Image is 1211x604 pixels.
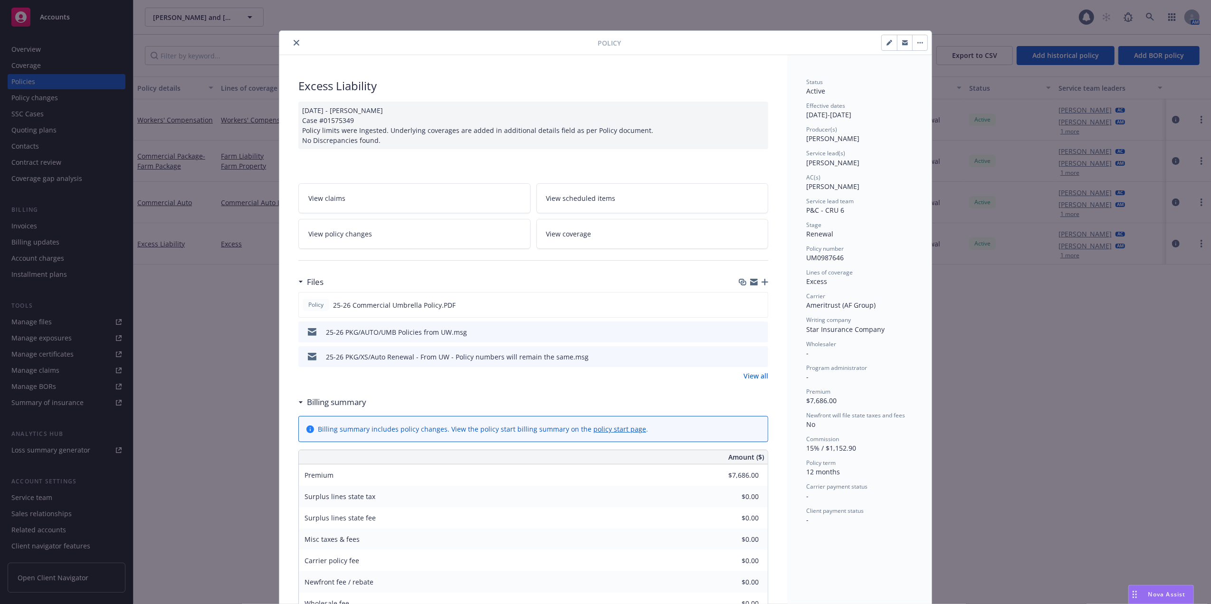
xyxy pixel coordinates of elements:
span: UM0987646 [806,253,844,262]
span: P&C - CRU 6 [806,206,844,215]
span: Star Insurance Company [806,325,885,334]
span: Policy number [806,245,844,253]
button: close [291,37,302,48]
button: download file [740,300,748,310]
span: Newfront will file state taxes and fees [806,411,905,419]
h3: Files [307,276,324,288]
span: Writing company [806,316,851,324]
span: Nova Assist [1148,590,1186,598]
span: Premium [806,387,830,396]
input: 0.00 [703,554,764,568]
span: View coverage [546,229,591,239]
span: - [806,515,809,524]
div: 25-26 PKG/XS/Auto Renewal - From UW - Policy numbers will remain the same.msg [326,352,589,362]
span: Amount ($) [728,452,764,462]
span: 12 months [806,467,840,476]
span: Service lead team [806,197,854,205]
span: View policy changes [308,229,372,239]
span: - [806,349,809,358]
span: Active [806,86,825,95]
input: 0.00 [703,490,764,504]
span: View claims [308,193,345,203]
h3: Billing summary [307,396,366,408]
a: View all [744,371,768,381]
span: Policy [598,38,621,48]
span: Surplus lines state fee [305,513,376,522]
span: 15% / $1,152.90 [806,444,856,453]
button: preview file [756,352,764,362]
span: Effective dates [806,102,845,110]
span: Lines of coverage [806,268,853,276]
span: [PERSON_NAME] [806,182,859,191]
input: 0.00 [703,575,764,589]
span: Misc taxes & fees [305,535,360,544]
span: [PERSON_NAME] [806,158,859,167]
a: View scheduled items [536,183,769,213]
span: Premium [305,471,334,480]
span: AC(s) [806,173,820,181]
a: View claims [298,183,531,213]
span: No [806,420,815,429]
a: View coverage [536,219,769,249]
span: Client payment status [806,507,864,515]
span: Wholesaler [806,340,836,348]
span: Excess [806,277,827,286]
span: Newfront fee / rebate [305,577,373,586]
div: Drag to move [1129,585,1141,604]
span: Surplus lines state tax [305,492,375,501]
span: Status [806,78,823,86]
span: View scheduled items [546,193,616,203]
span: Carrier [806,292,825,300]
input: 0.00 [703,468,764,482]
span: Service lead(s) [806,149,845,157]
span: - [806,372,809,381]
span: Producer(s) [806,125,837,133]
span: Program administrator [806,364,867,372]
button: preview file [756,327,764,337]
span: Policy term [806,459,836,467]
span: $7,686.00 [806,396,837,405]
div: Files [298,276,324,288]
button: download file [741,327,748,337]
div: [DATE] - [PERSON_NAME] Case #01575349 Policy limits were Ingested. Underlying coverages are added... [298,102,768,149]
div: 25-26 PKG/AUTO/UMB Policies from UW.msg [326,327,467,337]
button: Nova Assist [1128,585,1194,604]
div: Billing summary [298,396,366,408]
span: Stage [806,221,821,229]
button: download file [741,352,748,362]
input: 0.00 [703,532,764,547]
span: - [806,491,809,500]
span: Renewal [806,229,833,238]
div: Billing summary includes policy changes. View the policy start billing summary on the . [318,424,648,434]
button: preview file [755,300,764,310]
a: View policy changes [298,219,531,249]
span: [PERSON_NAME] [806,134,859,143]
a: policy start page [593,425,646,434]
div: Excess Liability [298,78,768,94]
span: Carrier policy fee [305,556,359,565]
span: Commission [806,435,839,443]
span: Policy [306,301,325,309]
span: Ameritrust (AF Group) [806,301,876,310]
span: Carrier payment status [806,482,868,491]
span: 25-26 Commercial Umbrella Policy.PDF [333,300,456,310]
input: 0.00 [703,511,764,525]
div: [DATE] - [DATE] [806,102,913,120]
